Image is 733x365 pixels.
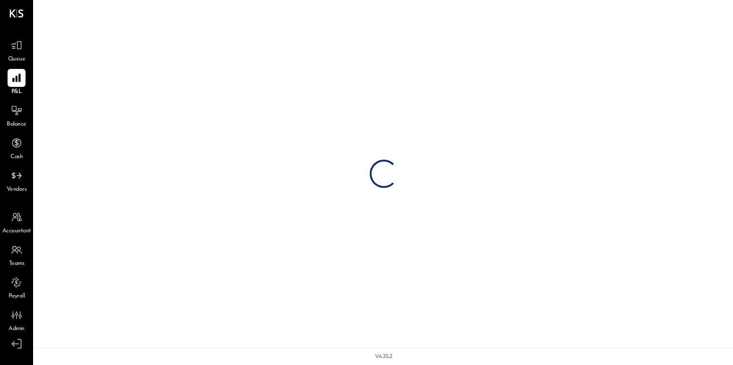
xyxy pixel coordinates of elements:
a: Teams [0,241,33,268]
a: Vendors [0,167,33,194]
a: Accountant [0,208,33,236]
span: Accountant [2,227,31,236]
span: Cash [10,153,23,161]
div: v 4.35.2 [375,353,392,360]
span: Vendors [7,186,27,194]
span: Payroll [9,292,25,301]
span: Admin [9,325,25,333]
span: P&L [11,88,22,96]
a: Queue [0,36,33,64]
a: Admin [0,306,33,333]
a: P&L [0,69,33,96]
span: Teams [9,260,25,268]
a: Balance [0,102,33,129]
a: Cash [0,134,33,161]
span: Balance [7,120,26,129]
span: Queue [8,55,26,64]
a: Payroll [0,273,33,301]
